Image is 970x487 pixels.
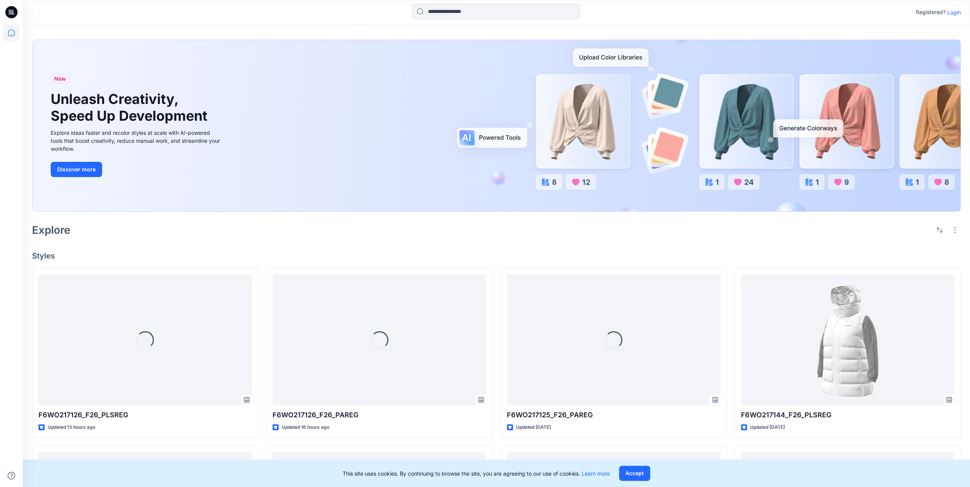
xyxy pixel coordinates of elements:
p: F6WO217144_F26_PLSREG [741,410,954,420]
p: Login [947,8,961,16]
p: Registered? [916,8,946,17]
p: This site uses cookies. By continuing to browse the site, you are agreeing to our use of cookies. [343,469,610,477]
div: Explore ideas faster and recolor styles at scale with AI-powered tools that boost creativity, red... [51,129,222,153]
a: F6WO217144_F26_PLSREG [741,275,954,405]
p: F6WO217125_F26_PAREG [507,410,720,420]
button: Accept [619,466,650,481]
h1: Unleash Creativity, Speed Up Development [51,91,211,124]
h4: Styles [32,251,961,260]
p: Updated 13 hours ago [48,423,95,431]
p: Updated [DATE] [516,423,551,431]
p: Updated [DATE] [750,423,785,431]
h2: Explore [32,224,71,236]
span: New [54,74,66,83]
a: Discover more [51,162,222,177]
p: Updated 16 hours ago [282,423,329,431]
p: F6WO217126_F26_PLSREG [38,410,252,420]
a: Learn more [582,470,610,477]
p: F6WO217126_F26_PAREG [273,410,486,420]
button: Discover more [51,162,102,177]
